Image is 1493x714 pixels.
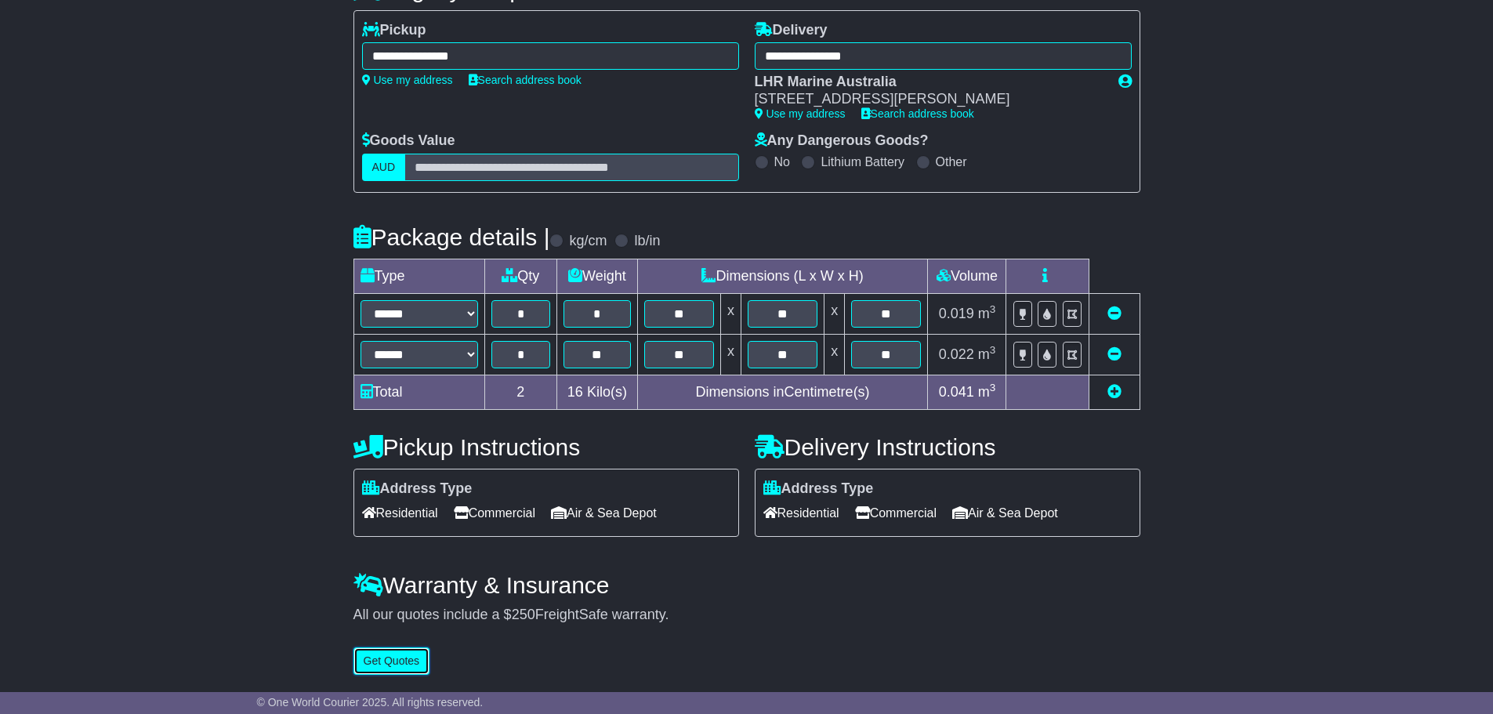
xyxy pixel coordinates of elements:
[512,607,535,622] span: 250
[569,233,607,250] label: kg/cm
[978,346,996,362] span: m
[557,259,638,293] td: Weight
[469,74,582,86] a: Search address book
[824,334,845,375] td: x
[990,344,996,356] sup: 3
[821,154,904,169] label: Lithium Battery
[1107,384,1122,400] a: Add new item
[1107,306,1122,321] a: Remove this item
[861,107,974,120] a: Search address book
[353,572,1140,598] h4: Warranty & Insurance
[978,306,996,321] span: m
[353,647,430,675] button: Get Quotes
[939,346,974,362] span: 0.022
[936,154,967,169] label: Other
[755,22,828,39] label: Delivery
[990,303,996,315] sup: 3
[855,501,937,525] span: Commercial
[952,501,1058,525] span: Air & Sea Depot
[484,375,557,409] td: 2
[551,501,657,525] span: Air & Sea Depot
[755,74,1103,91] div: LHR Marine Australia
[257,696,484,709] span: © One World Courier 2025. All rights reserved.
[978,384,996,400] span: m
[567,384,583,400] span: 16
[720,334,741,375] td: x
[353,259,484,293] td: Type
[634,233,660,250] label: lb/in
[557,375,638,409] td: Kilo(s)
[362,154,406,181] label: AUD
[990,382,996,393] sup: 3
[939,384,974,400] span: 0.041
[755,91,1103,108] div: [STREET_ADDRESS][PERSON_NAME]
[755,434,1140,460] h4: Delivery Instructions
[637,375,928,409] td: Dimensions in Centimetre(s)
[353,607,1140,624] div: All our quotes include a $ FreightSafe warranty.
[928,259,1006,293] td: Volume
[720,293,741,334] td: x
[353,224,550,250] h4: Package details |
[755,132,929,150] label: Any Dangerous Goods?
[637,259,928,293] td: Dimensions (L x W x H)
[454,501,535,525] span: Commercial
[763,480,874,498] label: Address Type
[362,74,453,86] a: Use my address
[362,480,473,498] label: Address Type
[774,154,790,169] label: No
[362,22,426,39] label: Pickup
[362,501,438,525] span: Residential
[755,107,846,120] a: Use my address
[939,306,974,321] span: 0.019
[353,434,739,460] h4: Pickup Instructions
[353,375,484,409] td: Total
[362,132,455,150] label: Goods Value
[484,259,557,293] td: Qty
[824,293,845,334] td: x
[1107,346,1122,362] a: Remove this item
[763,501,839,525] span: Residential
